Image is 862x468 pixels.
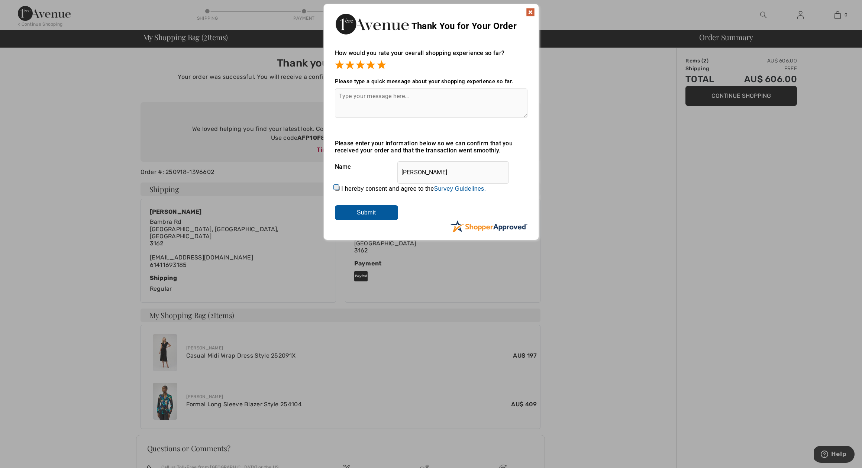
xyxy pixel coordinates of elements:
div: How would you rate your overall shopping experience so far? [335,42,527,71]
img: x [526,8,535,17]
span: Thank You for Your Order [411,21,517,31]
img: Thank You for Your Order [335,12,409,36]
a: Survey Guidelines. [434,185,486,192]
div: Please type a quick message about your shopping experience so far. [335,78,527,85]
span: Help [17,5,32,12]
div: Name [335,158,527,176]
label: I hereby consent and agree to the [341,185,486,192]
input: Submit [335,205,398,220]
div: Please enter your information below so we can confirm that you received your order and that the t... [335,140,527,154]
